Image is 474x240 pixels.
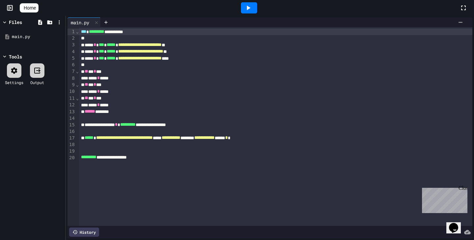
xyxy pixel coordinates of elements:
div: 1 [67,29,76,35]
div: 4 [67,49,76,55]
div: Tools [9,53,22,60]
span: Fold line [76,69,79,74]
div: 5 [67,55,76,62]
div: 14 [67,115,76,122]
div: main.py [67,17,101,27]
div: 17 [67,135,76,142]
span: Home [24,5,36,11]
div: 13 [67,109,76,115]
div: main.py [67,19,92,26]
div: 12 [67,102,76,108]
div: 9 [67,82,76,88]
div: 8 [67,75,76,82]
div: 7 [67,68,76,75]
div: Output [30,79,44,85]
iframe: chat widget [419,185,467,213]
div: 18 [67,142,76,148]
div: 15 [67,122,76,128]
div: 16 [67,128,76,135]
span: Fold line [76,96,79,101]
div: 6 [67,62,76,68]
iframe: chat widget [446,214,467,233]
a: Home [20,3,39,12]
div: 3 [67,42,76,48]
div: Chat with us now!Close [3,3,45,42]
div: 19 [67,148,76,155]
div: 11 [67,95,76,102]
div: 2 [67,35,76,42]
div: Settings [5,79,23,85]
div: 10 [67,88,76,95]
span: Fold line [76,82,79,87]
div: Files [9,19,22,26]
div: main.py [12,33,63,40]
div: 20 [67,155,76,161]
span: Fold line [76,29,79,34]
div: History [69,228,99,237]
